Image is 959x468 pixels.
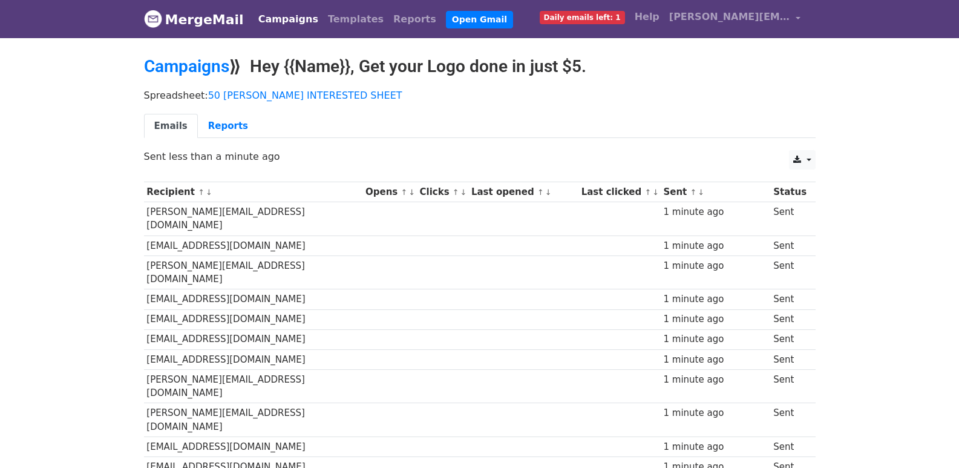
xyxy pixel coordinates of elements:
td: Sent [770,369,809,403]
a: Reports [388,7,441,31]
th: Last clicked [578,182,661,202]
a: MergeMail [144,7,244,32]
td: Sent [770,236,809,255]
a: [PERSON_NAME][EMAIL_ADDRESS][DOMAIN_NAME] [664,5,806,33]
td: [EMAIL_ADDRESS][DOMAIN_NAME] [144,289,363,309]
a: Campaigns [144,56,229,76]
td: [PERSON_NAME][EMAIL_ADDRESS][DOMAIN_NAME] [144,255,363,289]
td: Sent [770,309,809,329]
div: 1 minute ago [663,332,767,346]
a: Open Gmail [446,11,513,28]
a: ↑ [537,188,544,197]
a: ↑ [453,188,459,197]
td: Sent [770,403,809,437]
th: Sent [661,182,771,202]
div: 1 minute ago [663,373,767,387]
td: [EMAIL_ADDRESS][DOMAIN_NAME] [144,236,363,255]
img: MergeMail logo [144,10,162,28]
a: ↓ [698,188,704,197]
td: [EMAIL_ADDRESS][DOMAIN_NAME] [144,329,363,349]
td: Sent [770,349,809,369]
td: Sent [770,255,809,289]
td: Sent [770,437,809,457]
td: [EMAIL_ADDRESS][DOMAIN_NAME] [144,437,363,457]
a: Campaigns [254,7,323,31]
div: 1 minute ago [663,353,767,367]
div: 1 minute ago [663,312,767,326]
a: ↓ [460,188,467,197]
span: Daily emails left: 1 [540,11,625,24]
td: Sent [770,329,809,349]
span: [PERSON_NAME][EMAIL_ADDRESS][DOMAIN_NAME] [669,10,790,24]
td: [PERSON_NAME][EMAIL_ADDRESS][DOMAIN_NAME] [144,202,363,236]
a: ↓ [408,188,415,197]
div: 1 minute ago [663,259,767,273]
a: ↓ [206,188,212,197]
div: 1 minute ago [663,292,767,306]
div: 1 minute ago [663,205,767,219]
a: ↑ [401,188,407,197]
td: [PERSON_NAME][EMAIL_ADDRESS][DOMAIN_NAME] [144,403,363,437]
td: [PERSON_NAME][EMAIL_ADDRESS][DOMAIN_NAME] [144,369,363,403]
p: Sent less than a minute ago [144,150,816,163]
a: Reports [198,114,258,139]
th: Last opened [468,182,578,202]
a: Daily emails left: 1 [535,5,630,29]
a: ↑ [198,188,205,197]
div: 1 minute ago [663,406,767,420]
a: Templates [323,7,388,31]
p: Spreadsheet: [144,89,816,102]
td: [EMAIL_ADDRESS][DOMAIN_NAME] [144,309,363,329]
th: Clicks [417,182,468,202]
a: ↑ [690,188,697,197]
th: Recipient [144,182,363,202]
a: ↓ [652,188,659,197]
th: Status [770,182,809,202]
h2: ⟫ Hey {{Name}}, Get your Logo done in just $5. [144,56,816,77]
a: Emails [144,114,198,139]
div: 1 minute ago [663,239,767,253]
a: 50 [PERSON_NAME] INTERESTED SHEET [208,90,402,101]
div: 1 minute ago [663,440,767,454]
td: Sent [770,289,809,309]
td: [EMAIL_ADDRESS][DOMAIN_NAME] [144,349,363,369]
a: ↓ [545,188,552,197]
a: Help [630,5,664,29]
td: Sent [770,202,809,236]
th: Opens [362,182,417,202]
a: ↑ [644,188,651,197]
